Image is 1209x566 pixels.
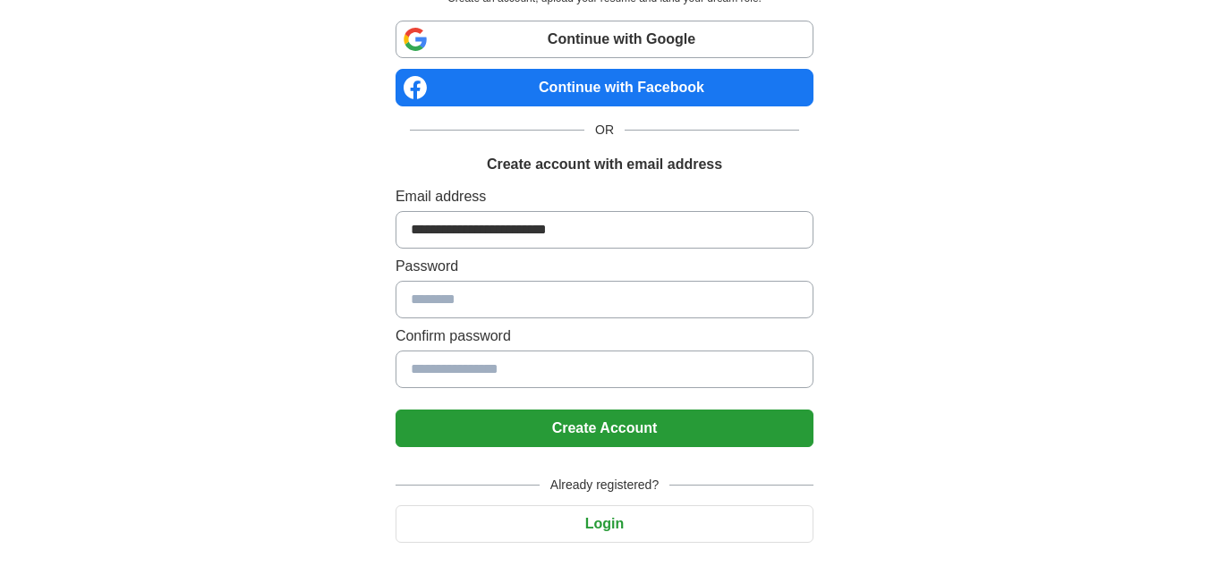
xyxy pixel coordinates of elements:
button: Create Account [396,410,813,447]
a: Continue with Facebook [396,69,813,106]
button: Login [396,505,813,543]
h1: Create account with email address [487,154,722,175]
a: Login [396,516,813,531]
a: Continue with Google [396,21,813,58]
span: Already registered? [540,476,669,494]
span: OR [584,121,625,139]
label: Password [396,256,813,277]
label: Email address [396,186,813,207]
label: Confirm password [396,325,813,347]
